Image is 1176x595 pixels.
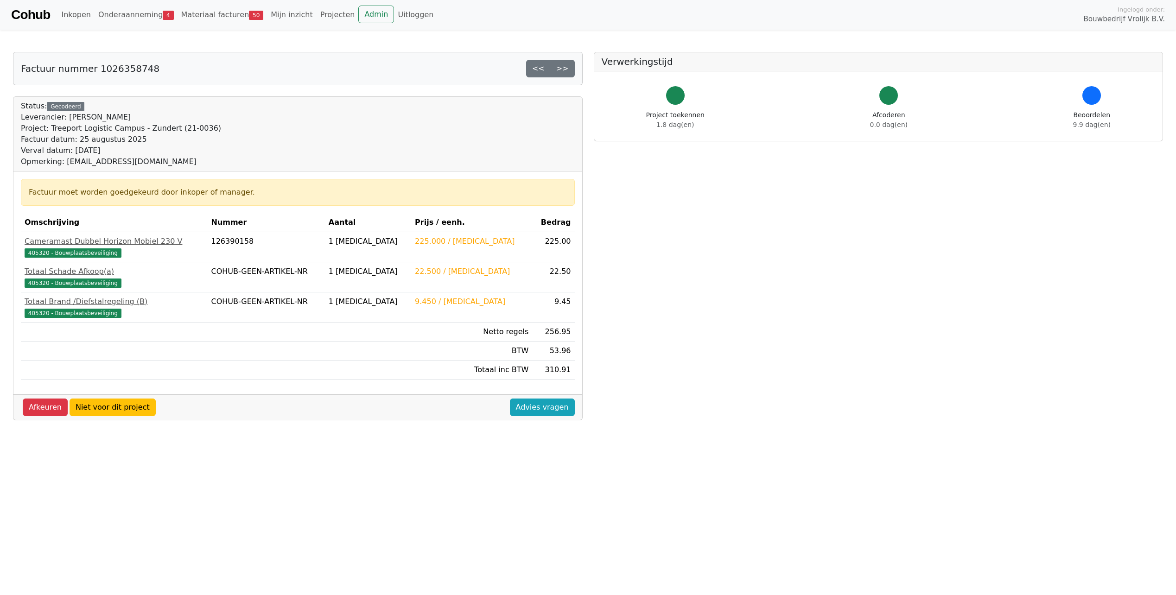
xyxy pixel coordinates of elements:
[23,399,68,416] a: Afkeuren
[394,6,437,24] a: Uitloggen
[25,266,203,288] a: Totaal Schade Afkoop(a)405320 - Bouwplaatsbeveiliging
[207,213,324,232] th: Nummer
[249,11,263,20] span: 50
[870,110,908,130] div: Afcoderen
[415,236,528,247] div: 225.000 / [MEDICAL_DATA]
[411,213,532,232] th: Prijs / eenh.
[25,236,203,247] div: Cameramast Dubbel Horizon Mobiel 230 V
[358,6,394,23] a: Admin
[532,262,574,292] td: 22.50
[25,309,121,318] span: 405320 - Bouwplaatsbeveiliging
[21,123,221,134] div: Project: Treeport Logistic Campus - Zundert (21-0036)
[21,101,221,167] div: Status:
[325,213,411,232] th: Aantal
[29,187,567,198] div: Factuur moet worden goedgekeurd door inkoper of manager.
[47,102,84,111] div: Gecodeerd
[532,292,574,323] td: 9.45
[25,279,121,288] span: 405320 - Bouwplaatsbeveiliging
[411,342,532,361] td: BTW
[95,6,178,24] a: Onderaanneming4
[602,56,1156,67] h5: Verwerkingstijd
[532,361,574,380] td: 310.91
[1083,14,1165,25] span: Bouwbedrijf Vrolijk B.V.
[317,6,359,24] a: Projecten
[25,266,203,277] div: Totaal Schade Afkoop(a)
[1073,121,1111,128] span: 9.9 dag(en)
[21,145,221,156] div: Verval datum: [DATE]
[70,399,156,416] a: Niet voor dit project
[21,134,221,145] div: Factuur datum: 25 augustus 2025
[532,232,574,262] td: 225.00
[870,121,908,128] span: 0.0 dag(en)
[1073,110,1111,130] div: Beoordelen
[415,266,528,277] div: 22.500 / [MEDICAL_DATA]
[415,296,528,307] div: 9.450 / [MEDICAL_DATA]
[207,232,324,262] td: 126390158
[411,323,532,342] td: Netto regels
[25,296,203,318] a: Totaal Brand /Diefstalregeling (B)405320 - Bouwplaatsbeveiliging
[550,60,575,77] a: >>
[411,361,532,380] td: Totaal inc BTW
[329,296,407,307] div: 1 [MEDICAL_DATA]
[532,342,574,361] td: 53.96
[21,213,207,232] th: Omschrijving
[21,112,221,123] div: Leverancier: [PERSON_NAME]
[646,110,705,130] div: Project toekennen
[163,11,173,20] span: 4
[656,121,694,128] span: 1.8 dag(en)
[532,213,574,232] th: Bedrag
[207,292,324,323] td: COHUB-GEEN-ARTIKEL-NR
[526,60,551,77] a: <<
[329,236,407,247] div: 1 [MEDICAL_DATA]
[25,248,121,258] span: 405320 - Bouwplaatsbeveiliging
[57,6,94,24] a: Inkopen
[11,4,50,26] a: Cohub
[178,6,267,24] a: Materiaal facturen50
[25,236,203,258] a: Cameramast Dubbel Horizon Mobiel 230 V405320 - Bouwplaatsbeveiliging
[207,262,324,292] td: COHUB-GEEN-ARTIKEL-NR
[267,6,317,24] a: Mijn inzicht
[25,296,203,307] div: Totaal Brand /Diefstalregeling (B)
[532,323,574,342] td: 256.95
[1118,5,1165,14] span: Ingelogd onder:
[510,399,575,416] a: Advies vragen
[21,156,221,167] div: Opmerking: [EMAIL_ADDRESS][DOMAIN_NAME]
[21,63,159,74] h5: Factuur nummer 1026358748
[329,266,407,277] div: 1 [MEDICAL_DATA]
